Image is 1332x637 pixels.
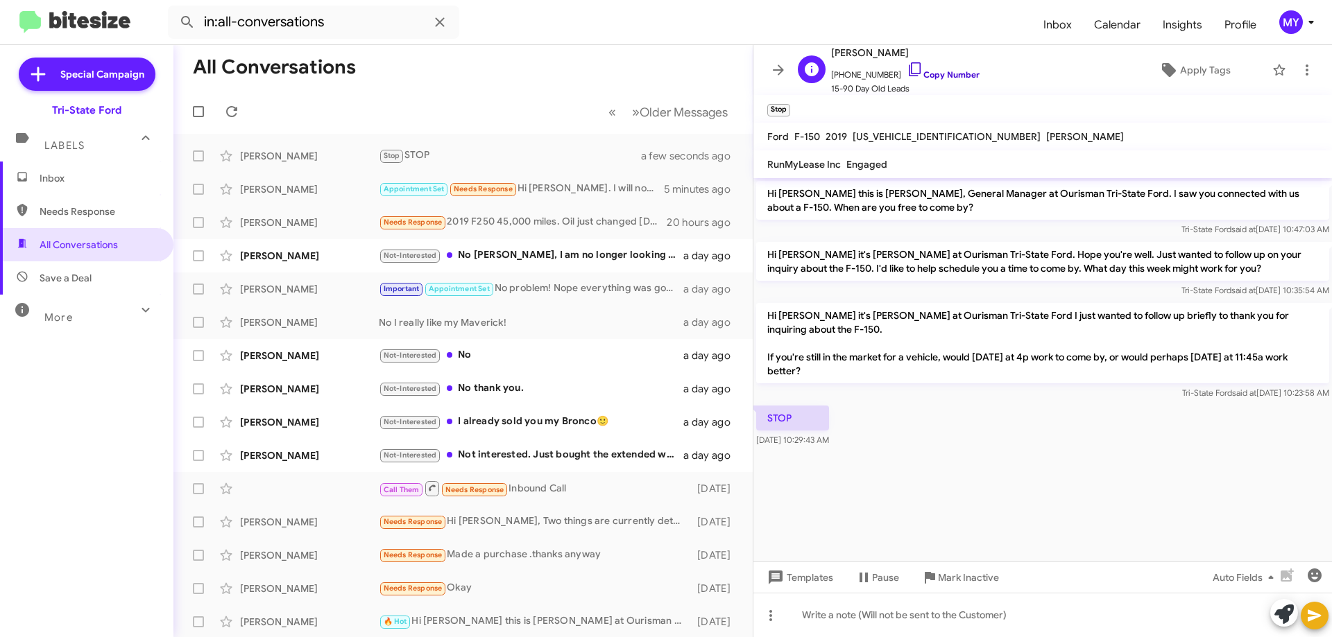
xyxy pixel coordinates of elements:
button: MY [1267,10,1317,34]
button: Previous [600,98,624,126]
div: Okay [379,580,690,596]
div: [DATE] [690,515,742,529]
div: [DATE] [690,548,742,562]
div: [PERSON_NAME] [240,548,379,562]
span: said at [1231,224,1256,234]
span: [US_VEHICLE_IDENTIFICATION_NUMBER] [853,130,1041,143]
span: Mark Inactive [938,565,999,590]
span: F-150 [794,130,820,143]
a: Inbox [1032,5,1083,45]
span: Needs Response [454,184,513,193]
div: [PERSON_NAME] [240,315,379,329]
nav: Page navigation example [601,98,736,126]
div: [PERSON_NAME] [240,349,379,363]
div: a day ago [683,382,742,396]
div: No [PERSON_NAME], I am no longer looking for a vehicle thank you [379,247,683,263]
span: « [608,103,616,121]
p: Hi [PERSON_NAME] it's [PERSON_NAME] at Ourisman Tri-State Ford I just wanted to follow up briefly... [756,303,1329,383]
span: Not-Interested [384,451,437,460]
span: Appointment Set [429,284,490,293]
div: a few seconds ago [658,149,742,163]
div: [PERSON_NAME] [240,216,379,229]
span: Needs Response [445,485,504,494]
div: [PERSON_NAME] [240,149,379,163]
div: No problem! Nope everything was good I think I'm going to hold on to my truck for a little bit lo... [379,281,683,297]
div: [PERSON_NAME] [240,615,379,629]
div: a day ago [683,315,742,329]
span: Not-Interested [384,417,437,426]
span: RunMyLease Inc [767,158,841,171]
span: Not-Interested [384,384,437,393]
span: Needs Response [384,584,443,593]
span: [DATE] 10:29:43 AM [756,435,829,445]
span: Save a Deal [40,271,92,285]
span: [PERSON_NAME] [1046,130,1124,143]
span: Tri-State Ford [DATE] 10:47:03 AM [1181,224,1329,234]
div: a day ago [683,415,742,429]
span: Call Them [384,485,420,494]
span: Needs Response [384,517,443,526]
a: Copy Number [907,69,980,80]
div: [DATE] [690,482,742,496]
div: [PERSON_NAME] [240,382,379,396]
span: Tri-State Ford [DATE] 10:23:58 AM [1182,387,1329,398]
button: Auto Fields [1202,565,1290,590]
div: Made a purchase .thanks anyway [379,547,690,563]
span: Not-Interested [384,251,437,260]
a: Profile [1213,5,1267,45]
a: Insights [1152,5,1213,45]
div: Inbound Call [379,480,690,497]
button: Pause [844,565,910,590]
div: Not interested. Just bought the extended warranty [379,447,683,463]
p: Hi [PERSON_NAME] this is [PERSON_NAME], General Manager at Ourisman Tri-State Ford. I saw you con... [756,181,1329,220]
div: [PERSON_NAME] [240,415,379,429]
span: Needs Response [384,550,443,559]
button: Apply Tags [1123,58,1265,82]
div: 5 minutes ago [664,182,742,196]
span: Important [384,284,420,293]
div: [PERSON_NAME] [240,515,379,529]
span: Auto Fields [1213,565,1279,590]
button: Templates [753,565,844,590]
div: STOP [379,148,658,164]
div: a day ago [683,249,742,263]
a: Calendar [1083,5,1152,45]
p: Hi [PERSON_NAME] it's [PERSON_NAME] at Ourisman Tri-State Ford. Hope you're well. Just wanted to ... [756,242,1329,281]
div: [DATE] [690,582,742,595]
h1: All Conversations [193,56,356,78]
p: STOP [756,405,829,430]
button: Mark Inactive [910,565,1010,590]
span: 2019 [826,130,847,143]
div: [PERSON_NAME] [240,249,379,263]
span: All Conversations [40,238,118,252]
div: No [379,347,683,363]
span: Stop [384,151,400,160]
span: Older Messages [640,105,728,120]
span: Inbox [40,171,157,185]
span: Needs Response [384,218,443,227]
div: a day ago [683,282,742,296]
span: said at [1232,387,1256,398]
span: Needs Response [40,204,157,218]
div: a day ago [683,349,742,363]
div: [DATE] [690,615,742,629]
small: Stop [767,104,790,116]
div: I already sold you my Bronco🙂 [379,414,683,430]
div: [PERSON_NAME] [240,182,379,196]
div: 20 hours ago [667,216,742,229]
input: Search [168,6,459,39]
div: No I really like my Maverick! [379,315,683,329]
span: 🔥 Hot [384,617,407,626]
span: More [44,311,73,324]
div: No thank you. [379,381,683,396]
span: Special Campaign [60,67,144,81]
span: Apply Tags [1180,58,1231,82]
span: [PERSON_NAME] [831,44,980,61]
span: Pause [872,565,899,590]
span: Engaged [846,158,887,171]
span: Appointment Set [384,184,445,193]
